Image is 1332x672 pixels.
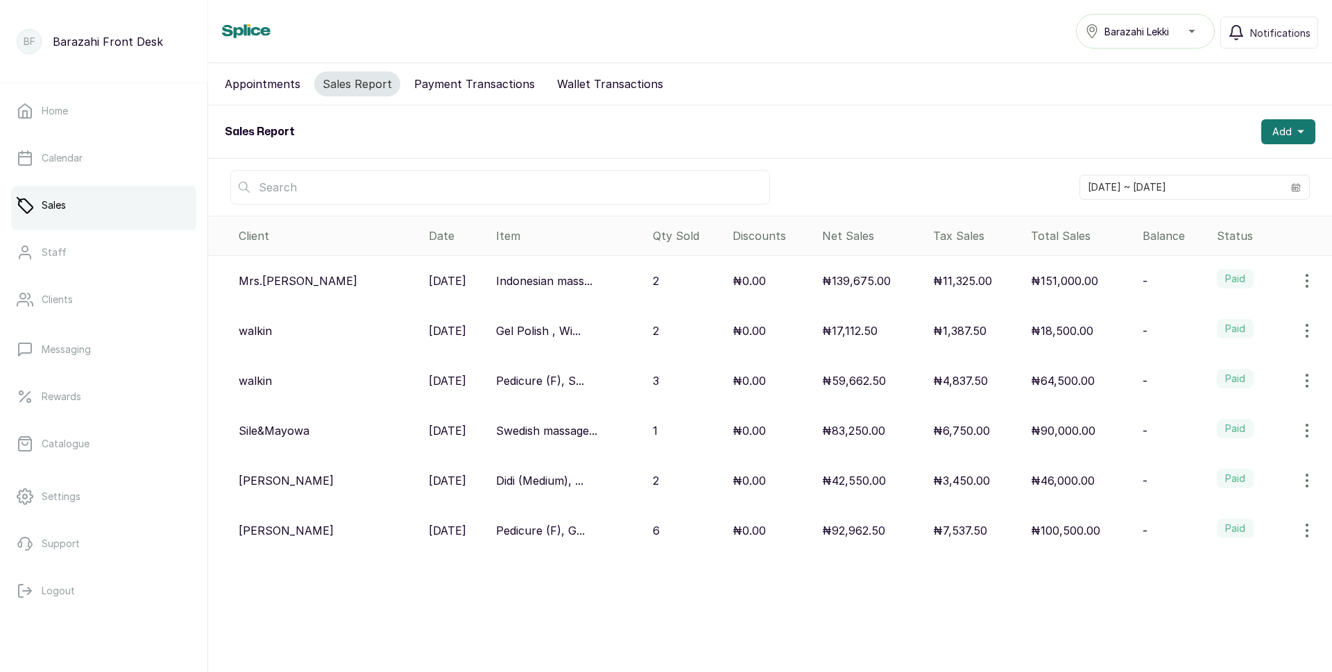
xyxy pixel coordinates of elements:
p: 1 [653,422,658,439]
p: [DATE] [429,273,466,289]
p: ₦83,250.00 [822,422,885,439]
label: Paid [1217,469,1254,488]
p: Home [42,104,68,118]
button: Add [1261,119,1315,144]
p: - [1143,273,1147,289]
p: ₦3,450.00 [933,472,990,489]
p: ₦11,325.00 [933,273,992,289]
p: Barazahi Front Desk [53,33,163,50]
p: ₦151,000.00 [1031,273,1098,289]
p: Messaging [42,343,91,356]
button: Logout [11,571,196,610]
p: ₦6,750.00 [933,422,990,439]
p: Staff [42,245,67,259]
p: ₦42,550.00 [822,472,886,489]
span: Add [1272,125,1292,139]
button: Appointments [216,71,309,96]
p: ₦59,662.50 [822,372,886,389]
label: Paid [1217,269,1254,288]
p: 3 [653,372,659,389]
p: Gel Polish , Wi... [496,322,581,339]
p: Pedicure (F), G... [496,522,585,539]
p: [DATE] [429,322,466,339]
p: [PERSON_NAME] [239,522,334,539]
p: - [1143,322,1147,339]
p: 2 [653,273,659,289]
p: Logout [42,584,75,598]
p: ₦92,962.50 [822,522,885,539]
div: Balance [1143,227,1206,244]
p: ₦46,000.00 [1031,472,1095,489]
button: Sales Report [314,71,400,96]
label: Paid [1217,369,1254,388]
button: Wallet Transactions [549,71,672,96]
p: [DATE] [429,522,466,539]
button: Payment Transactions [406,71,543,96]
p: Settings [42,490,80,503]
h1: Sales Report [225,123,295,140]
input: Select date [1080,175,1283,199]
div: Tax Sales [933,227,1019,244]
div: Discounts [733,227,811,244]
a: Rewards [11,377,196,416]
button: Barazahi Lekki [1076,14,1215,49]
p: Catalogue [42,437,89,451]
div: Net Sales [822,227,922,244]
p: [PERSON_NAME] [239,472,334,489]
input: Search [230,170,770,205]
p: ₦100,500.00 [1031,522,1100,539]
a: Messaging [11,330,196,369]
p: - [1143,472,1147,489]
p: Calendar [42,151,83,165]
p: ₦4,837.50 [933,372,988,389]
button: Notifications [1220,17,1318,49]
p: Indonesian mass... [496,273,592,289]
span: Notifications [1250,26,1310,40]
a: Catalogue [11,424,196,463]
a: Sales [11,186,196,225]
p: ₦139,675.00 [822,273,891,289]
p: ₦64,500.00 [1031,372,1095,389]
div: Item [496,227,641,244]
a: Settings [11,477,196,516]
p: [DATE] [429,372,466,389]
p: ₦0.00 [733,522,766,539]
p: - [1143,372,1147,389]
p: 2 [653,472,659,489]
p: ₦17,112.50 [822,322,878,339]
label: Paid [1217,519,1254,538]
p: Sile&Mayowa [239,422,309,439]
p: ₦0.00 [733,422,766,439]
p: 6 [653,522,660,539]
p: walkin [239,322,272,339]
a: Home [11,92,196,130]
label: Paid [1217,419,1254,438]
svg: calendar [1291,182,1301,192]
p: Sales [42,198,66,212]
a: Calendar [11,139,196,178]
p: ₦0.00 [733,472,766,489]
a: Clients [11,280,196,319]
p: [DATE] [429,422,466,439]
p: [DATE] [429,472,466,489]
p: ₦1,387.50 [933,322,987,339]
a: Support [11,524,196,563]
div: Qty Sold [653,227,721,244]
div: Client [239,227,418,244]
p: 2 [653,322,659,339]
p: BF [24,35,35,49]
p: ₦18,500.00 [1031,322,1093,339]
span: Barazahi Lekki [1104,24,1169,39]
div: Total Sales [1031,227,1132,244]
p: Didi (Medium), ... [496,472,583,489]
p: - [1143,422,1147,439]
p: walkin [239,372,272,389]
p: Clients [42,293,73,307]
a: Staff [11,233,196,272]
label: Paid [1217,319,1254,338]
p: Rewards [42,390,81,404]
p: ₦0.00 [733,273,766,289]
p: - [1143,522,1147,539]
p: Pedicure (F), S... [496,372,584,389]
div: Date [429,227,485,244]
